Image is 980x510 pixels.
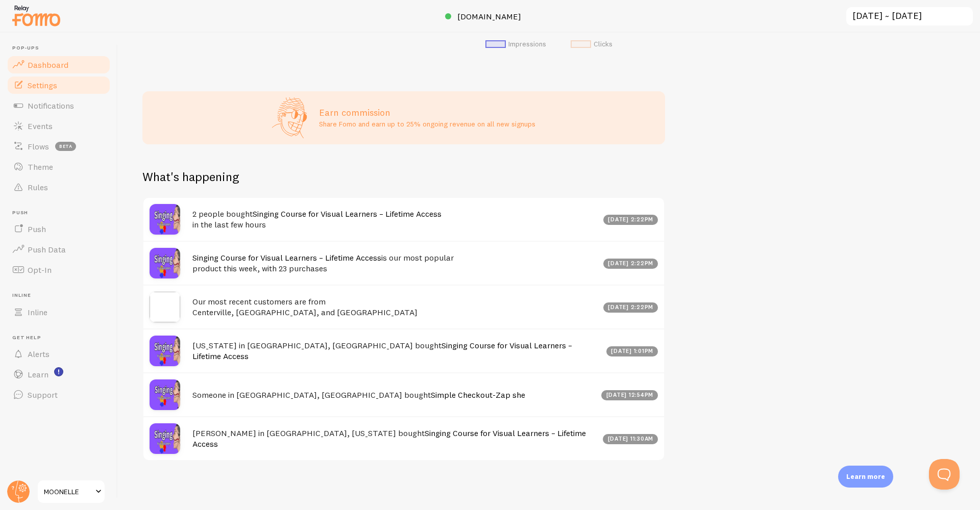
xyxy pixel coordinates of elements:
[192,296,597,317] h4: Our most recent customers are from Centerville, [GEOGRAPHIC_DATA], and [GEOGRAPHIC_DATA]
[606,346,658,356] div: [DATE] 1:01pm
[192,428,597,449] h4: [PERSON_NAME] in [GEOGRAPHIC_DATA], [US_STATE] bought
[28,265,52,275] span: Opt-In
[28,390,58,400] span: Support
[6,157,111,177] a: Theme
[28,162,53,172] span: Theme
[846,472,885,481] p: Learn more
[838,466,893,488] div: Learn more
[192,340,600,361] h4: [US_STATE] in [GEOGRAPHIC_DATA], [GEOGRAPHIC_DATA] bought
[28,121,53,131] span: Events
[6,55,111,75] a: Dashboard
[192,252,381,263] a: Singing Course for Visual Learners – Lifetime Access
[12,210,111,216] span: Push
[28,307,47,317] span: Inline
[28,369,48,379] span: Learn
[28,60,68,70] span: Dashboard
[37,479,106,504] a: MOONELLE
[601,390,658,400] div: [DATE] 12:54pm
[253,209,442,219] a: Singing Course for Visual Learners – Lifetime Access
[6,364,111,385] a: Learn
[192,209,597,229] h4: 2 people bought in the last few hours
[6,116,111,136] a: Events
[6,136,111,157] a: Flows beta
[28,80,57,90] span: Settings
[28,244,66,254] span: Push Data
[44,486,92,498] span: MOONELLE
[6,344,111,364] a: Alerts
[6,260,111,280] a: Opt-In
[571,40,612,49] li: Clicks
[11,3,62,29] img: fomo-relay-logo-orange.svg
[28,182,48,192] span: Rules
[6,385,111,405] a: Support
[603,434,658,444] div: [DATE] 11:30am
[319,107,535,118] h3: Earn commission
[54,367,63,376] svg: <p>Watch New Feature Tutorials!</p>
[929,459,960,490] iframe: Help Scout Beacon - Open
[6,219,111,239] a: Push
[192,340,572,361] a: Singing Course for Visual Learners – Lifetime Access
[192,390,595,400] h4: Someone in [GEOGRAPHIC_DATA], [GEOGRAPHIC_DATA] bought
[6,95,111,116] a: Notifications
[12,45,111,52] span: Pop-ups
[192,252,597,273] h4: is our most popular product this week, with 23 purchases
[431,390,525,400] a: Simple Checkout-Zap she
[6,177,111,197] a: Rules
[485,40,546,49] li: Impressions
[6,302,111,322] a: Inline
[603,215,658,225] div: [DATE] 2:22pm
[12,335,111,341] span: Get Help
[6,239,111,260] a: Push Data
[603,259,658,269] div: [DATE] 2:22pm
[28,349,50,359] span: Alerts
[28,100,74,111] span: Notifications
[28,141,49,151] span: Flows
[603,302,658,313] div: [DATE] 2:22pm
[12,292,111,299] span: Inline
[55,142,76,151] span: beta
[142,169,239,185] h2: What's happening
[319,119,535,129] p: Share Fomo and earn up to 25% ongoing revenue on all new signups
[6,75,111,95] a: Settings
[192,428,586,449] a: Singing Course for Visual Learners – Lifetime Access
[28,224,46,234] span: Push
